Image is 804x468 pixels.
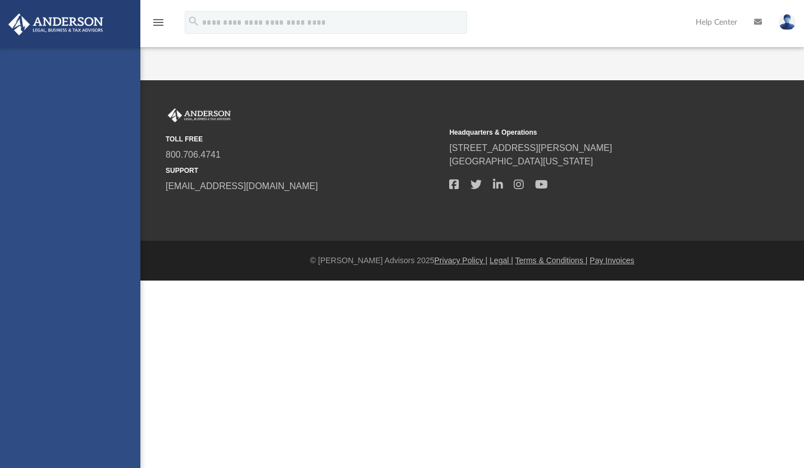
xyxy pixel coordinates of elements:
[449,143,612,153] a: [STREET_ADDRESS][PERSON_NAME]
[5,13,107,35] img: Anderson Advisors Platinum Portal
[449,157,593,166] a: [GEOGRAPHIC_DATA][US_STATE]
[152,16,165,29] i: menu
[140,255,804,267] div: © [PERSON_NAME] Advisors 2025
[490,256,513,265] a: Legal |
[166,134,441,144] small: TOLL FREE
[166,108,233,123] img: Anderson Advisors Platinum Portal
[779,14,796,30] img: User Pic
[188,15,200,27] i: search
[166,181,318,191] a: [EMAIL_ADDRESS][DOMAIN_NAME]
[590,256,634,265] a: Pay Invoices
[515,256,588,265] a: Terms & Conditions |
[166,166,441,176] small: SUPPORT
[152,21,165,29] a: menu
[166,150,221,159] a: 800.706.4741
[449,127,725,137] small: Headquarters & Operations
[435,256,488,265] a: Privacy Policy |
